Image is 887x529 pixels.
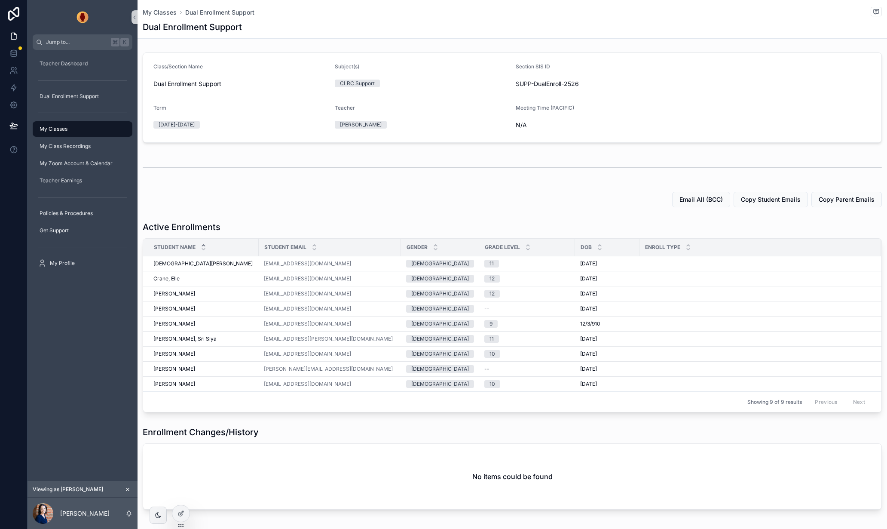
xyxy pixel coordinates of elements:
[819,195,875,204] span: Copy Parent Emails
[143,221,220,233] h1: Active Enrollments
[484,320,570,328] a: 9
[484,366,570,372] a: --
[741,195,801,204] span: Copy Student Emails
[411,335,469,343] div: [DEMOGRAPHIC_DATA]
[489,290,495,298] div: 12
[489,275,495,283] div: 12
[672,192,730,207] button: Email All (BCC)
[411,290,469,298] div: [DEMOGRAPHIC_DATA]
[580,305,597,312] span: [DATE]
[406,365,474,373] a: [DEMOGRAPHIC_DATA]
[411,275,469,283] div: [DEMOGRAPHIC_DATA]
[153,381,254,388] a: [PERSON_NAME]
[580,290,597,297] span: [DATE]
[484,275,570,283] a: 12
[153,290,254,297] a: [PERSON_NAME]
[580,351,597,357] span: [DATE]
[264,351,351,357] a: [EMAIL_ADDRESS][DOMAIN_NAME]
[154,244,196,251] span: Student Name
[580,275,634,282] a: [DATE]
[645,244,680,251] span: Enroll Type
[264,381,351,388] a: [EMAIL_ADDRESS][DOMAIN_NAME]
[580,335,634,342] a: [DATE]
[406,290,474,298] a: [DEMOGRAPHIC_DATA]
[734,192,808,207] button: Copy Student Emails
[153,305,195,312] span: [PERSON_NAME]
[40,143,91,150] span: My Class Recordings
[264,275,396,282] a: [EMAIL_ADDRESS][DOMAIN_NAME]
[33,255,132,271] a: My Profile
[153,105,166,111] span: Term
[153,335,217,342] span: [PERSON_NAME], Sri Siya
[489,350,495,358] div: 10
[33,56,132,71] a: Teacher Dashboard
[153,63,203,70] span: Class/Section Name
[406,320,474,328] a: [DEMOGRAPHIC_DATA]
[406,275,474,283] a: [DEMOGRAPHIC_DATA]
[264,290,351,297] a: [EMAIL_ADDRESS][DOMAIN_NAME]
[411,260,469,268] div: [DEMOGRAPHIC_DATA]
[264,320,351,327] a: [EMAIL_ADDRESS][DOMAIN_NAME]
[153,351,195,357] span: [PERSON_NAME]
[411,350,469,358] div: [DEMOGRAPHIC_DATA]
[406,350,474,358] a: [DEMOGRAPHIC_DATA]
[411,380,469,388] div: [DEMOGRAPHIC_DATA]
[580,290,634,297] a: [DATE]
[489,380,495,388] div: 10
[516,80,871,88] span: SUPP-DualEnroll-2526
[489,260,494,268] div: 11
[153,275,180,282] span: Crane, Elle
[340,80,375,87] div: CLRC Support
[335,105,355,111] span: Teacher
[489,320,492,328] div: 9
[33,121,132,137] a: My Classes
[580,351,634,357] a: [DATE]
[143,21,242,33] h1: Dual Enrollment Support
[264,305,351,312] a: [EMAIL_ADDRESS][DOMAIN_NAME]
[33,223,132,238] a: Get Support
[580,275,597,282] span: [DATE]
[33,486,103,493] span: Viewing as [PERSON_NAME]
[33,206,132,221] a: Policies & Procedures
[33,34,132,50] button: Jump to...K
[516,105,574,111] span: Meeting Time (PACIFIC)
[679,195,723,204] span: Email All (BCC)
[516,121,690,129] span: N/A
[580,260,597,267] span: [DATE]
[153,320,254,327] a: [PERSON_NAME]
[60,509,110,518] p: [PERSON_NAME]
[153,351,254,357] a: [PERSON_NAME]
[264,335,396,342] a: [EMAIL_ADDRESS][PERSON_NAME][DOMAIN_NAME]
[185,8,254,17] a: Dual Enrollment Support
[484,260,570,268] a: 11
[40,160,113,167] span: My Zoom Account & Calendar
[40,227,69,234] span: Get Support
[28,50,138,282] div: scrollable content
[33,156,132,171] a: My Zoom Account & Calendar
[484,335,570,343] a: 11
[747,399,802,406] span: Showing 9 of 9 results
[264,305,396,312] a: [EMAIL_ADDRESS][DOMAIN_NAME]
[121,39,128,46] span: K
[40,126,67,132] span: My Classes
[484,290,570,298] a: 12
[406,380,474,388] a: [DEMOGRAPHIC_DATA]
[580,320,634,327] a: 12/3/910
[159,121,195,129] div: [DATE]-[DATE]
[264,335,393,342] a: [EMAIL_ADDRESS][PERSON_NAME][DOMAIN_NAME]
[472,471,553,482] h2: No items could be found
[264,366,393,372] a: [PERSON_NAME][EMAIL_ADDRESS][DOMAIN_NAME]
[264,260,396,267] a: [EMAIL_ADDRESS][DOMAIN_NAME]
[340,121,382,129] div: [PERSON_NAME]
[406,260,474,268] a: [DEMOGRAPHIC_DATA]
[33,173,132,188] a: Teacher Earnings
[406,305,474,313] a: [DEMOGRAPHIC_DATA]
[264,260,351,267] a: [EMAIL_ADDRESS][DOMAIN_NAME]
[580,320,600,327] span: 12/3/910
[153,290,195,297] span: [PERSON_NAME]
[153,80,328,88] span: Dual Enrollment Support
[580,381,597,388] span: [DATE]
[411,320,469,328] div: [DEMOGRAPHIC_DATA]
[406,335,474,343] a: [DEMOGRAPHIC_DATA]
[264,320,396,327] a: [EMAIL_ADDRESS][DOMAIN_NAME]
